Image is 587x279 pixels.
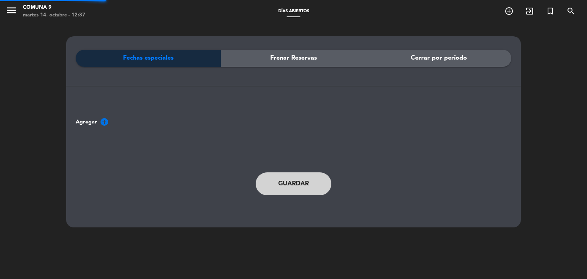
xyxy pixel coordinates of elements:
div: martes 14. octubre - 12:37 [23,11,85,19]
span: Fechas especiales [123,53,174,63]
span: Frenar Reservas [270,53,317,63]
span: Cerrar por período [411,53,467,63]
button: Guardar [256,172,331,195]
button: menu [6,5,17,19]
i: search [566,6,576,16]
i: menu [6,5,17,16]
i: turned_in_not [546,6,555,16]
span: Días abiertos [274,9,313,13]
span: Agregar [76,118,97,127]
i: add_circle [100,117,109,127]
i: add_circle_outline [504,6,514,16]
i: exit_to_app [525,6,534,16]
div: Comuna 9 [23,4,85,11]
